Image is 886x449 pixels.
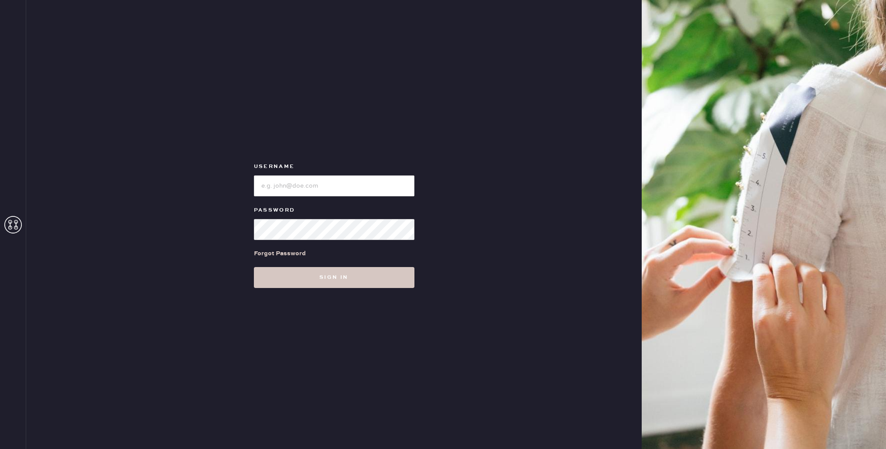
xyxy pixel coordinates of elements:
[254,205,414,216] label: Password
[254,240,306,267] a: Forgot Password
[254,249,306,258] div: Forgot Password
[254,161,414,172] label: Username
[254,175,414,196] input: e.g. john@doe.com
[254,267,414,288] button: Sign in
